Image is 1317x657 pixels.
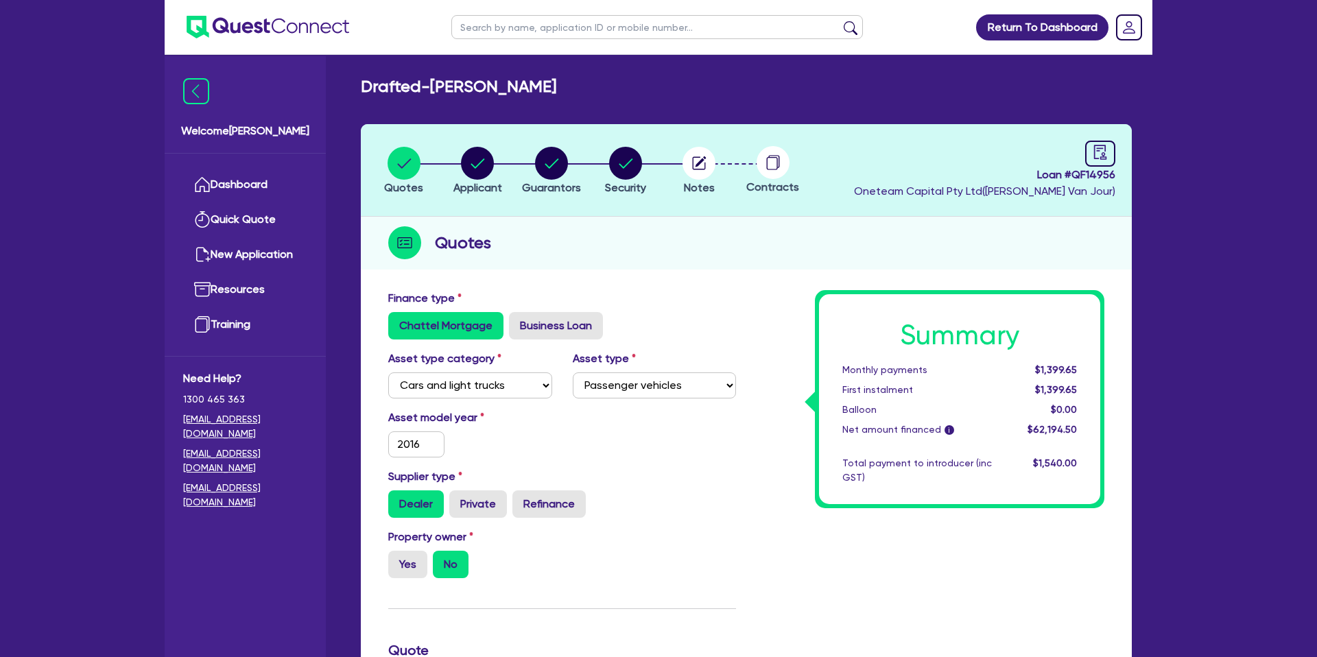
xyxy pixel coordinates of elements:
img: resources [194,281,211,298]
label: Yes [388,551,427,578]
label: Chattel Mortgage [388,312,503,339]
a: Quick Quote [183,202,307,237]
span: Need Help? [183,370,307,387]
span: $62,194.50 [1028,424,1077,435]
button: Applicant [453,146,503,197]
span: Loan # QF14956 [854,167,1115,183]
a: [EMAIL_ADDRESS][DOMAIN_NAME] [183,446,307,475]
label: Asset type [573,350,636,367]
h1: Summary [842,319,1077,352]
span: Welcome [PERSON_NAME] [181,123,309,139]
label: Finance type [388,290,462,307]
a: Resources [183,272,307,307]
a: New Application [183,237,307,272]
span: Contracts [746,180,799,193]
span: Quotes [384,181,423,194]
label: Supplier type [388,468,462,485]
label: Refinance [512,490,586,518]
span: audit [1093,145,1108,160]
button: Security [604,146,647,197]
span: $0.00 [1051,404,1077,415]
h2: Drafted - [PERSON_NAME] [361,77,556,97]
input: Search by name, application ID or mobile number... [451,15,863,39]
span: Guarantors [522,181,581,194]
button: Guarantors [521,146,582,197]
span: $1,540.00 [1033,457,1077,468]
label: Private [449,490,507,518]
span: 1300 465 363 [183,392,307,407]
img: new-application [194,246,211,263]
span: Security [605,181,646,194]
a: audit [1085,141,1115,167]
a: Return To Dashboard [976,14,1108,40]
span: $1,399.65 [1035,364,1077,375]
span: Oneteam Capital Pty Ltd ( [PERSON_NAME] Van Jour ) [854,184,1115,198]
img: icon-menu-close [183,78,209,104]
a: Dropdown toggle [1111,10,1147,45]
div: Balloon [832,403,1002,417]
span: i [945,425,954,435]
button: Notes [682,146,716,197]
h2: Quotes [435,230,491,255]
span: Notes [684,181,715,194]
div: Net amount financed [832,422,1002,437]
img: step-icon [388,226,421,259]
label: Asset model year [378,409,562,426]
label: Business Loan [509,312,603,339]
div: Total payment to introducer (inc GST) [832,456,1002,485]
a: [EMAIL_ADDRESS][DOMAIN_NAME] [183,481,307,510]
img: quest-connect-logo-blue [187,16,349,38]
label: Dealer [388,490,444,518]
img: quick-quote [194,211,211,228]
label: Property owner [388,529,473,545]
span: $1,399.65 [1035,384,1077,395]
div: Monthly payments [832,363,1002,377]
button: Quotes [383,146,424,197]
label: Asset type category [388,350,501,367]
div: First instalment [832,383,1002,397]
a: Training [183,307,307,342]
span: Applicant [453,181,502,194]
a: [EMAIL_ADDRESS][DOMAIN_NAME] [183,412,307,441]
label: No [433,551,468,578]
a: Dashboard [183,167,307,202]
img: training [194,316,211,333]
